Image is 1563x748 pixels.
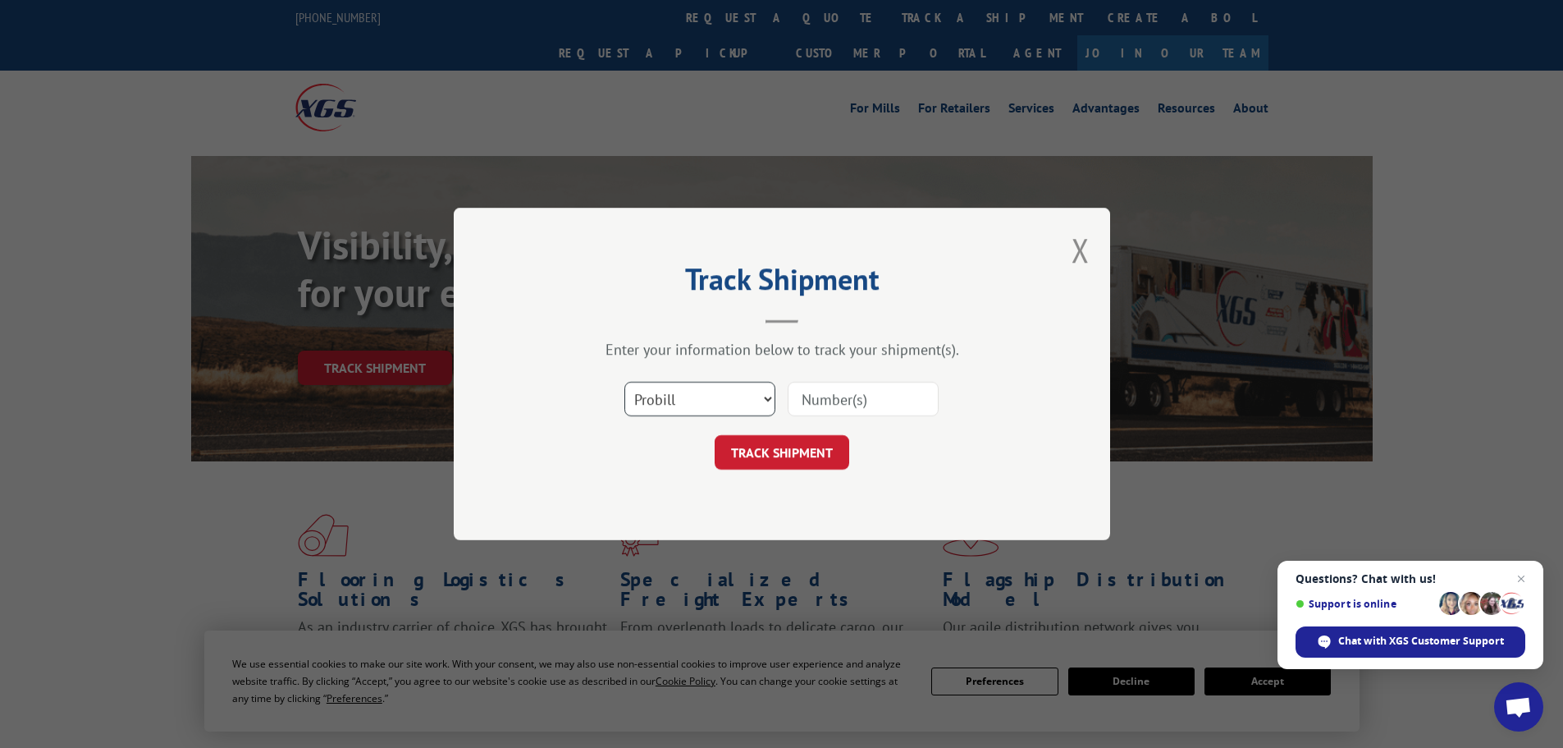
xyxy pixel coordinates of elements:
[1494,682,1543,732] div: Open chat
[1296,598,1433,610] span: Support is online
[1511,569,1531,589] span: Close chat
[715,435,849,470] button: TRACK SHIPMENT
[788,382,939,416] input: Number(s)
[1338,634,1504,649] span: Chat with XGS Customer Support
[1296,572,1525,585] span: Questions? Chat with us!
[1296,626,1525,658] div: Chat with XGS Customer Support
[1072,228,1090,272] button: Close modal
[536,268,1028,299] h2: Track Shipment
[536,340,1028,359] div: Enter your information below to track your shipment(s).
